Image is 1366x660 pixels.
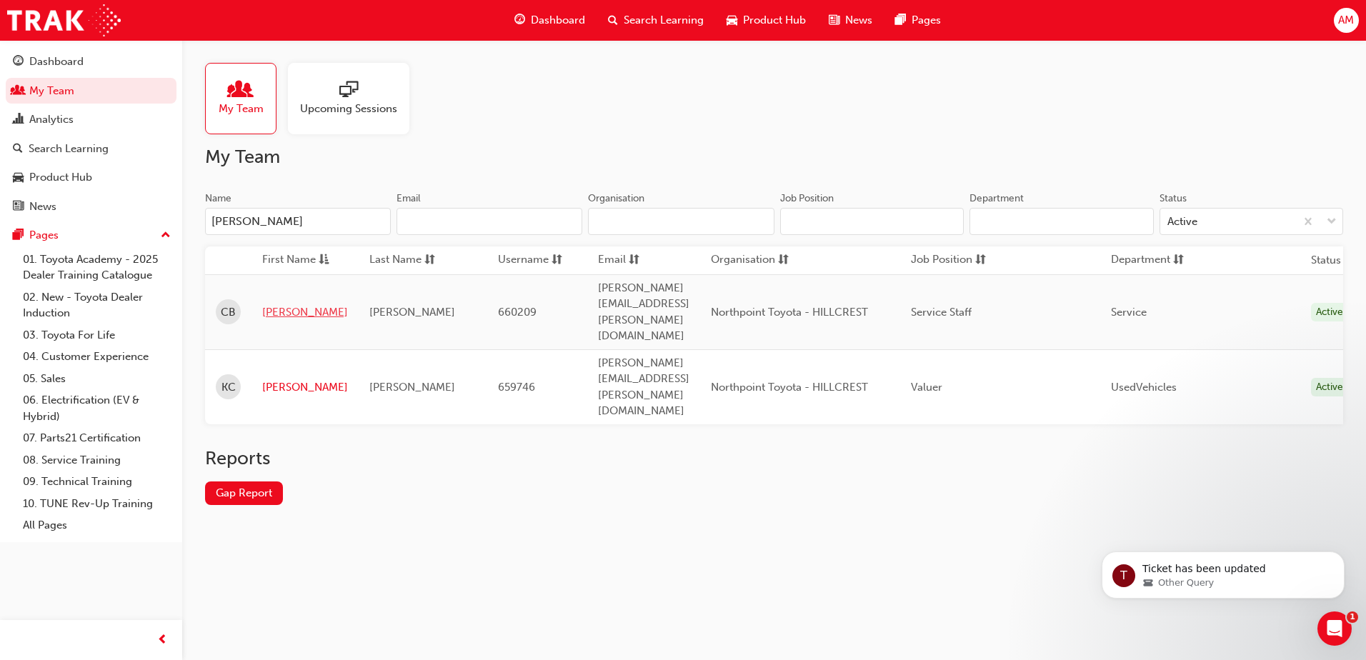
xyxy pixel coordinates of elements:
[1111,251,1170,269] span: Department
[205,191,231,206] div: Name
[205,63,288,134] a: My Team
[711,306,868,319] span: Northpoint Toyota - HILLCREST
[161,226,171,245] span: up-icon
[498,251,549,269] span: Username
[13,171,24,184] span: car-icon
[608,11,618,29] span: search-icon
[1111,306,1147,319] span: Service
[17,449,176,471] a: 08. Service Training
[13,143,23,156] span: search-icon
[17,427,176,449] a: 07. Parts21 Certification
[397,191,421,206] div: Email
[514,11,525,29] span: guage-icon
[727,11,737,29] span: car-icon
[221,304,236,321] span: CB
[715,6,817,35] a: car-iconProduct Hub
[219,101,264,117] span: My Team
[17,286,176,324] a: 02. New - Toyota Dealer Induction
[29,199,56,215] div: News
[6,106,176,133] a: Analytics
[1317,611,1352,646] iframe: Intercom live chat
[531,12,585,29] span: Dashboard
[339,81,358,101] span: sessionType_ONLINE_URL-icon
[6,136,176,162] a: Search Learning
[29,54,84,70] div: Dashboard
[13,114,24,126] span: chart-icon
[369,306,455,319] span: [PERSON_NAME]
[13,56,24,69] span: guage-icon
[221,379,236,396] span: KC
[1167,214,1197,230] div: Active
[262,251,316,269] span: First Name
[711,251,775,269] span: Organisation
[13,85,24,98] span: people-icon
[552,251,562,269] span: sorting-icon
[1311,252,1341,269] th: Status
[319,251,329,269] span: asc-icon
[498,251,577,269] button: Usernamesorting-icon
[1347,611,1358,623] span: 1
[288,63,421,134] a: Upcoming Sessions
[969,208,1154,235] input: Department
[205,146,1343,169] h2: My Team
[13,229,24,242] span: pages-icon
[29,169,92,186] div: Product Hub
[780,191,834,206] div: Job Position
[17,346,176,368] a: 04. Customer Experience
[29,227,59,244] div: Pages
[424,251,435,269] span: sorting-icon
[1327,213,1337,231] span: down-icon
[598,356,689,418] span: [PERSON_NAME][EMAIL_ADDRESS][PERSON_NAME][DOMAIN_NAME]
[1311,303,1348,322] div: Active
[711,251,789,269] button: Organisationsorting-icon
[911,306,972,319] span: Service Staff
[503,6,597,35] a: guage-iconDashboard
[845,12,872,29] span: News
[231,81,250,101] span: people-icon
[369,251,448,269] button: Last Namesorting-icon
[205,447,1343,470] h2: Reports
[17,368,176,390] a: 05. Sales
[780,208,964,235] input: Job Position
[1311,378,1348,397] div: Active
[911,381,942,394] span: Valuer
[6,222,176,249] button: Pages
[29,141,109,157] div: Search Learning
[598,251,677,269] button: Emailsorting-icon
[262,304,348,321] a: [PERSON_NAME]
[6,78,176,104] a: My Team
[817,6,884,35] a: news-iconNews
[262,251,341,269] button: First Nameasc-icon
[969,191,1024,206] div: Department
[1080,521,1366,621] iframe: Intercom notifications message
[1173,251,1184,269] span: sorting-icon
[1334,8,1359,33] button: AM
[7,4,121,36] a: Trak
[895,11,906,29] span: pages-icon
[6,46,176,222] button: DashboardMy TeamAnalyticsSearch LearningProduct HubNews
[6,49,176,75] a: Dashboard
[598,251,626,269] span: Email
[588,208,774,235] input: Organisation
[1111,251,1190,269] button: Departmentsorting-icon
[397,208,582,235] input: Email
[588,191,644,206] div: Organisation
[13,201,24,214] span: news-icon
[1338,12,1354,29] span: AM
[1160,191,1187,206] div: Status
[912,12,941,29] span: Pages
[598,281,689,343] span: [PERSON_NAME][EMAIL_ADDRESS][PERSON_NAME][DOMAIN_NAME]
[6,194,176,220] a: News
[624,12,704,29] span: Search Learning
[498,306,537,319] span: 660209
[369,251,422,269] span: Last Name
[829,11,839,29] span: news-icon
[17,249,176,286] a: 01. Toyota Academy - 2025 Dealer Training Catalogue
[262,379,348,396] a: [PERSON_NAME]
[498,381,535,394] span: 659746
[17,471,176,493] a: 09. Technical Training
[300,101,397,117] span: Upcoming Sessions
